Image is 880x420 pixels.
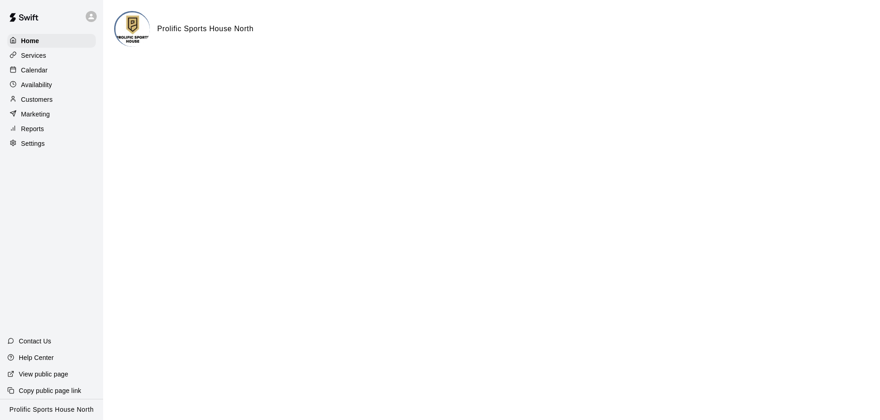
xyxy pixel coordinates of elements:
a: Settings [7,137,96,150]
a: Availability [7,78,96,92]
p: View public page [19,370,68,379]
a: Services [7,49,96,62]
p: Availability [21,80,52,89]
a: Customers [7,93,96,106]
p: Home [21,36,39,45]
p: Settings [21,139,45,148]
a: Reports [7,122,96,136]
a: Marketing [7,107,96,121]
a: Calendar [7,63,96,77]
p: Reports [21,124,44,133]
p: Calendar [21,66,48,75]
p: Contact Us [19,337,51,346]
p: Copy public page link [19,386,81,395]
p: Prolific Sports House North [10,405,94,414]
h6: Prolific Sports House North [157,23,253,35]
a: Home [7,34,96,48]
img: Prolific Sports House North logo [115,12,150,47]
p: Marketing [21,110,50,119]
p: Help Center [19,353,54,362]
p: Services [21,51,46,60]
p: Customers [21,95,53,104]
